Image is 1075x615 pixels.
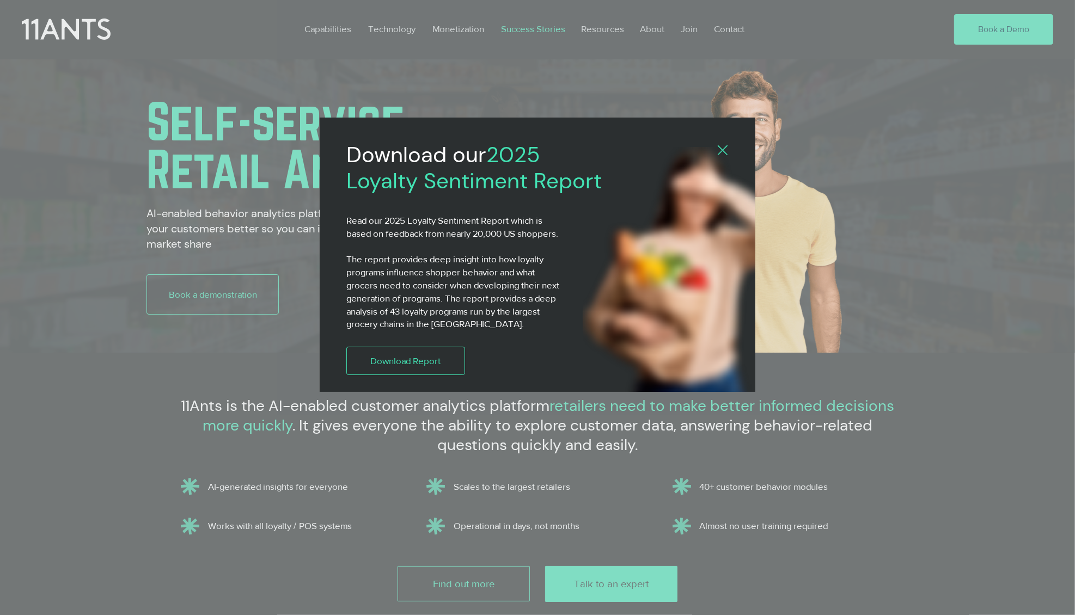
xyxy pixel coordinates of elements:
[346,142,606,194] h2: 2025 Loyalty Sentiment Report
[346,253,564,330] p: The report provides deep insight into how loyalty programs influence shopper behavior and what gr...
[346,140,486,169] span: Download our
[346,347,465,375] a: Download Report
[370,354,441,367] span: Download Report
[718,145,728,156] div: Back to site
[346,214,564,240] p: Read our 2025 Loyalty Sentiment Report which is based on feedback from nearly 20,000 US shoppers.
[582,147,797,402] img: 11ants shopper4.png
